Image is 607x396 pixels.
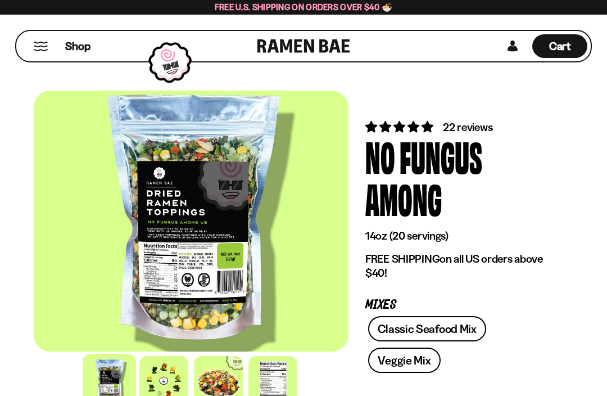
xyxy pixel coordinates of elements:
span: Cart [549,39,571,53]
span: 22 reviews [443,120,492,134]
span: 4.82 stars [365,120,436,134]
p: on all US orders above $40! [365,252,556,280]
span: Free U.S. Shipping on Orders over $40 🍜 [215,2,393,12]
div: Fungus [400,135,482,177]
a: Classic Seafood Mix [368,316,486,341]
button: Mobile Menu Trigger [33,42,48,51]
div: No [365,135,395,177]
a: Shop [65,34,90,58]
div: Cart [532,31,587,61]
span: Shop [65,39,90,54]
p: 14oz (20 servings) [365,229,556,243]
p: Mixes [365,300,556,310]
a: Veggie Mix [368,348,440,373]
div: Among [365,177,442,219]
strong: FREE SHIPPING [365,252,440,265]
